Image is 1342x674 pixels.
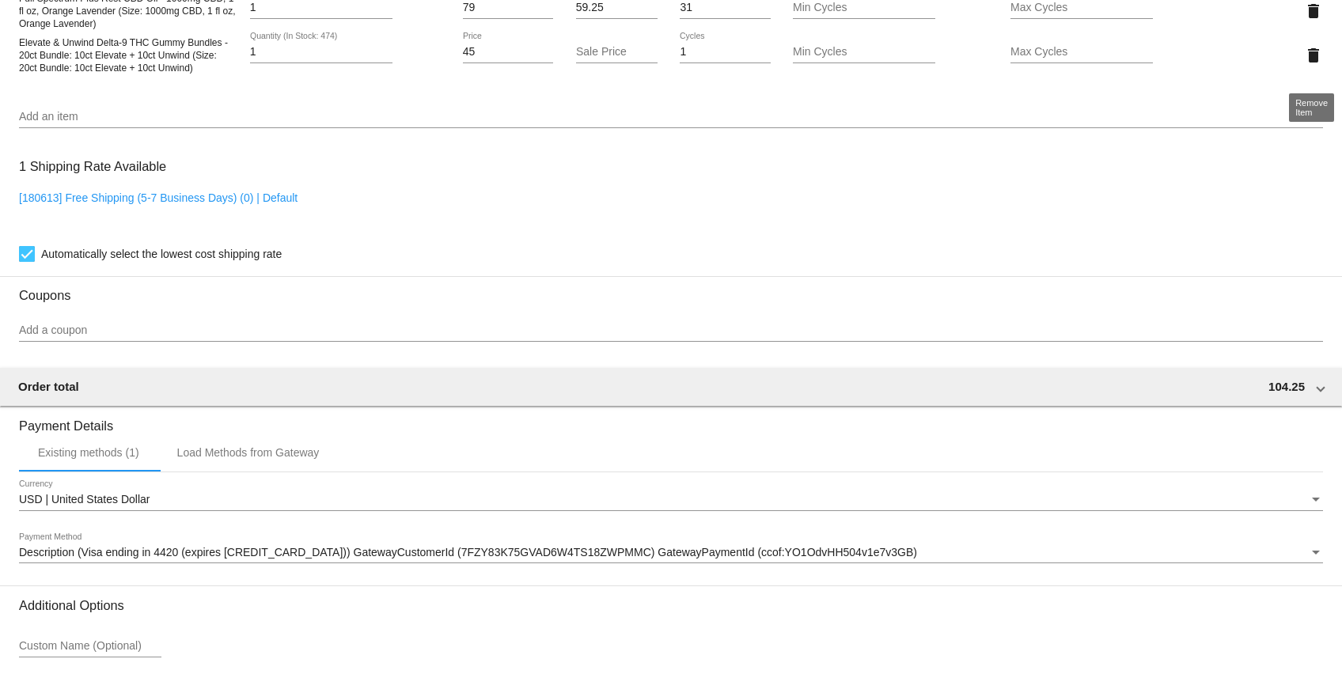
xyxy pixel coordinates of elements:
span: USD | United States Dollar [19,493,150,505]
input: Quantity (In Stock: 27) [250,2,392,14]
input: Custom Name (Optional) [19,640,161,653]
input: Max Cycles [1010,2,1153,14]
div: Load Methods from Gateway [177,446,320,459]
input: Cycles [680,2,770,14]
h3: Additional Options [19,598,1323,613]
mat-icon: delete [1304,2,1323,21]
span: Elevate & Unwind Delta-9 THC Gummy Bundles - 20ct Bundle: 10ct Elevate + 10ct Unwind (Size: 20ct ... [19,37,228,74]
input: Max Cycles [1010,46,1153,59]
input: Sale Price [576,2,658,14]
input: Cycles [680,46,770,59]
span: Order total [18,380,79,393]
span: 104.25 [1268,380,1305,393]
input: Min Cycles [793,46,935,59]
input: Min Cycles [793,2,935,14]
h3: 1 Shipping Rate Available [19,150,166,184]
mat-select: Payment Method [19,547,1323,559]
span: Description (Visa ending in 4420 (expires [CREDIT_CARD_DATA])) GatewayCustomerId (7FZY83K75GVAD6W... [19,546,917,559]
span: Automatically select the lowest cost shipping rate [41,244,282,263]
a: [180613] Free Shipping (5-7 Business Days) (0) | Default [19,191,298,204]
div: Existing methods (1) [38,446,139,459]
mat-icon: delete [1304,46,1323,65]
input: Price [463,2,553,14]
input: Add a coupon [19,324,1323,337]
h3: Coupons [19,276,1323,303]
input: Price [463,46,553,59]
h3: Payment Details [19,407,1323,434]
input: Sale Price [576,46,658,59]
input: Quantity (In Stock: 474) [250,46,392,59]
mat-select: Currency [19,494,1323,506]
input: Add an item [19,111,1323,123]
